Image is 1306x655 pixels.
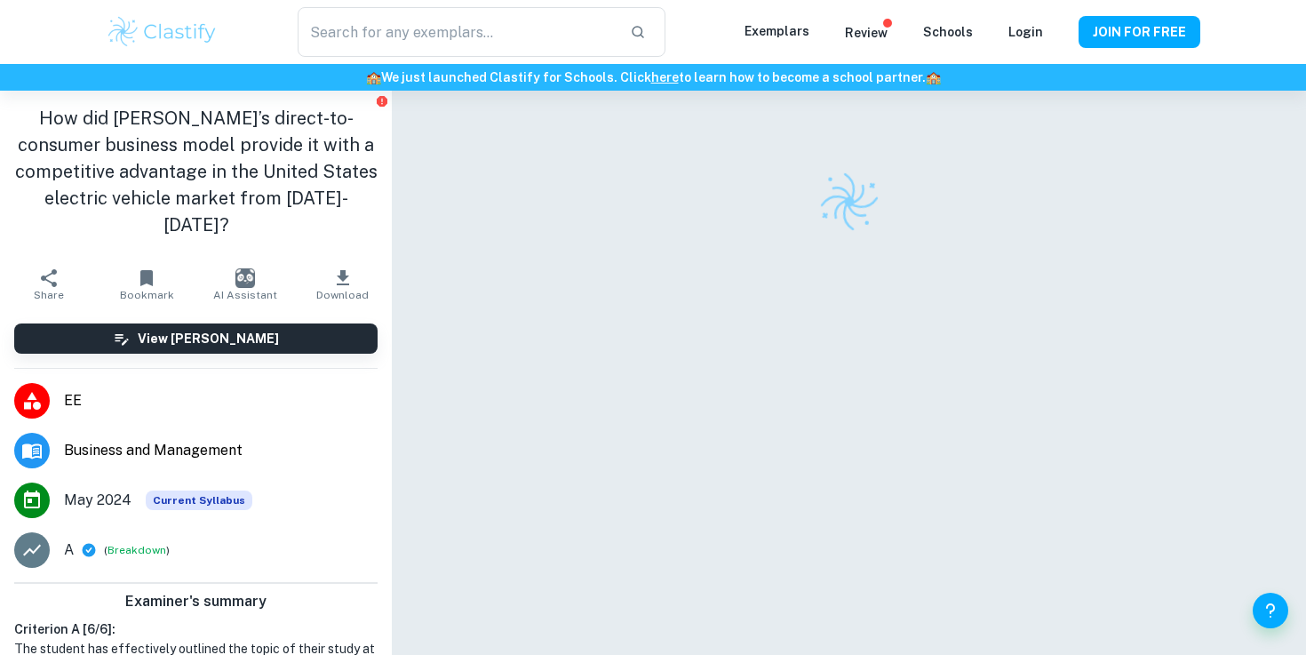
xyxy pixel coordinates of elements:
[120,289,174,301] span: Bookmark
[108,542,166,558] button: Breakdown
[1253,593,1288,628] button: Help and Feedback
[34,289,64,301] span: Share
[814,166,884,236] img: Clastify logo
[14,324,378,354] button: View [PERSON_NAME]
[294,260,392,309] button: Download
[98,260,195,309] button: Bookmark
[298,7,616,57] input: Search for any exemplars...
[375,94,388,108] button: Report issue
[14,105,378,238] h1: How did [PERSON_NAME]’s direct-to-consumer business model provide it with a competitive advantage...
[235,268,255,288] img: AI Assistant
[926,70,941,84] span: 🏫
[104,542,170,559] span: ( )
[64,390,378,411] span: EE
[845,23,888,43] p: Review
[138,329,279,348] h6: View [PERSON_NAME]
[1008,25,1043,39] a: Login
[106,14,219,50] img: Clastify logo
[7,591,385,612] h6: Examiner's summary
[14,619,378,639] h6: Criterion A [ 6 / 6 ]:
[366,70,381,84] span: 🏫
[146,491,252,510] span: Current Syllabus
[196,260,294,309] button: AI Assistant
[64,539,74,561] p: A
[316,289,369,301] span: Download
[745,21,809,41] p: Exemplars
[213,289,277,301] span: AI Assistant
[146,491,252,510] div: This exemplar is based on the current syllabus. Feel free to refer to it for inspiration/ideas wh...
[4,68,1302,87] h6: We just launched Clastify for Schools. Click to learn how to become a school partner.
[651,70,679,84] a: here
[1079,16,1200,48] button: JOIN FOR FREE
[64,440,378,461] span: Business and Management
[923,25,973,39] a: Schools
[64,490,131,511] span: May 2024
